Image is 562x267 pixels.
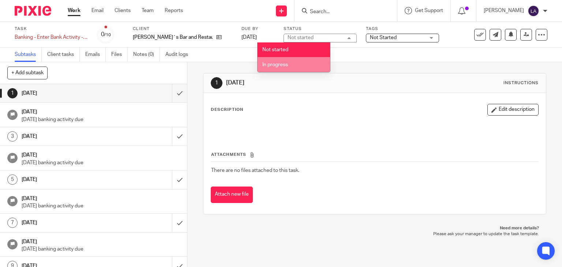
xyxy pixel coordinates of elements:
[133,26,232,32] label: Client
[133,48,160,62] a: Notes (0)
[22,116,180,123] p: [DATE] banking activity due
[15,6,51,16] img: Pixie
[22,159,180,166] p: [DATE] banking activity due
[7,218,18,228] div: 7
[22,150,180,159] h1: [DATE]
[241,26,274,32] label: Due by
[165,7,183,14] a: Reports
[487,104,539,116] button: Edit description
[284,26,357,32] label: Status
[370,35,397,40] span: Not Started
[288,35,314,40] div: Not started
[165,48,194,62] a: Audit logs
[15,26,88,32] label: Task
[22,217,117,228] h1: [DATE]
[211,168,299,173] span: There are no files attached to this task.
[15,48,42,62] a: Subtasks
[101,30,111,39] div: 0
[22,174,117,185] h1: [DATE]
[22,106,180,116] h1: [DATE]
[211,187,253,203] button: Attach new file
[528,5,539,17] img: svg%3E
[7,174,18,185] div: 5
[210,225,539,231] p: Need more details?
[104,33,111,37] small: /10
[226,79,390,87] h1: [DATE]
[22,245,180,253] p: [DATE] banking activity due
[262,47,288,52] span: Not started
[91,7,104,14] a: Email
[111,48,128,62] a: Files
[211,107,243,113] p: Description
[241,35,257,40] span: [DATE]
[503,80,539,86] div: Instructions
[85,48,106,62] a: Emails
[7,67,48,79] button: + Add subtask
[7,131,18,142] div: 3
[211,77,222,89] div: 1
[415,8,443,13] span: Get Support
[211,153,246,157] span: Attachments
[133,34,213,41] p: [PERSON_NAME]´s Bar and Restaurant
[22,131,117,142] h1: [DATE]
[484,7,524,14] p: [PERSON_NAME]
[47,48,80,62] a: Client tasks
[210,231,539,237] p: Please ask your manager to update the task template.
[22,193,180,202] h1: [DATE]
[22,88,117,99] h1: [DATE]
[22,202,180,210] p: [DATE] banking activity due
[115,7,131,14] a: Clients
[366,26,439,32] label: Tags
[68,7,80,14] a: Work
[309,9,375,15] input: Search
[142,7,154,14] a: Team
[7,88,18,98] div: 1
[22,236,180,245] h1: [DATE]
[262,62,288,67] span: In progress
[15,34,88,41] div: Banking - Enter Bank Activity - week 33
